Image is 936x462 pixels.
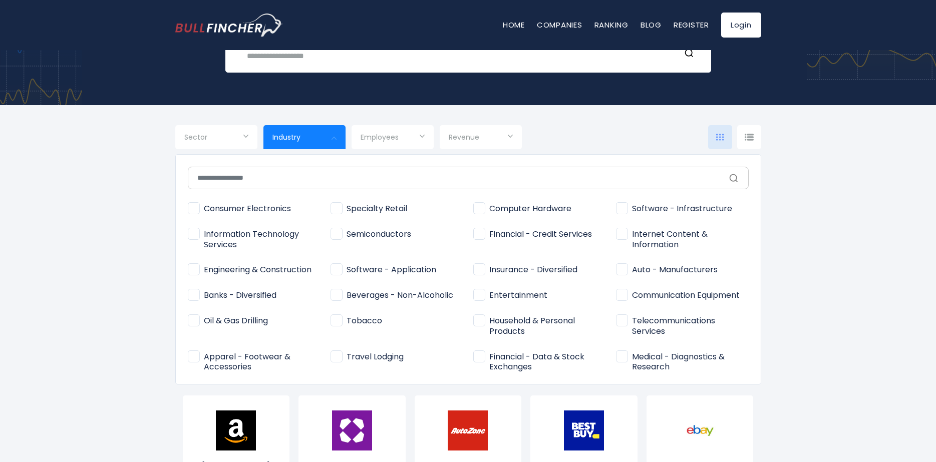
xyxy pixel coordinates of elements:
span: Internet Content & Information [616,229,749,250]
span: Revenue [449,133,479,142]
img: bullfincher logo [175,14,283,37]
span: Telecommunications Services [616,316,749,337]
a: Go to homepage [175,14,283,37]
span: Communication Equipment [616,290,740,301]
span: Auto - Manufacturers [616,265,718,275]
span: Software - Application [331,265,436,275]
span: Computer Hardware [473,204,571,214]
button: Search [683,48,696,61]
span: Employees [361,133,399,142]
span: Financial - Data & Stock Exchanges [473,352,606,373]
span: Financial - Credit Services [473,229,592,240]
span: Consumer Electronics [188,204,291,214]
span: Engineering & Construction [188,265,311,275]
a: Home [503,20,525,30]
a: Companies [537,20,582,30]
span: Information Technology Services [188,229,321,250]
a: Blog [641,20,662,30]
span: Specialty Retail [331,204,407,214]
span: Household & Personal Products [473,316,606,337]
a: Ranking [594,20,629,30]
span: Beverages - Non-Alcoholic [331,290,453,301]
a: Login [721,13,761,38]
a: Register [674,20,709,30]
span: Industry [272,133,300,142]
span: Software - Infrastructure [616,204,732,214]
span: Apparel - Footwear & Accessories [188,352,321,373]
span: Entertainment [473,290,547,301]
span: Tobacco [331,316,382,326]
span: Banks - Diversified [188,290,276,301]
span: Semiconductors [331,229,411,240]
span: Medical - Diagnostics & Research [616,352,749,373]
span: Oil & Gas Drilling [188,316,268,326]
span: Insurance - Diversified [473,265,577,275]
span: Travel Lodging [331,352,404,362]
